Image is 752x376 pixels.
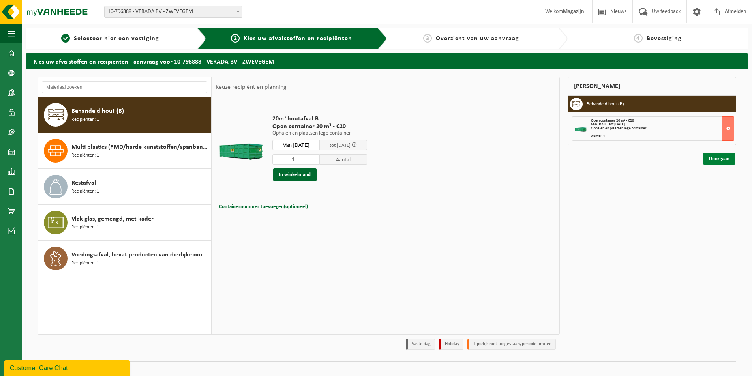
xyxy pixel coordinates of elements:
[436,36,519,42] span: Overzicht van uw aanvraag
[423,34,432,43] span: 3
[38,169,211,205] button: Restafval Recipiënten: 1
[61,34,70,43] span: 1
[563,9,584,15] strong: Magazijn
[38,97,211,133] button: Behandeld hout (B) Recipiënten: 1
[30,34,191,43] a: 1Selecteer hier een vestiging
[4,359,132,376] iframe: chat widget
[406,339,435,350] li: Vaste dag
[439,339,463,350] li: Holiday
[38,133,211,169] button: Multi plastics (PMD/harde kunststoffen/spanbanden/EPS/folie naturel/folie gemengd) Recipiënten: 1
[104,6,242,18] span: 10-796888 - VERADA BV - ZWEVEGEM
[591,135,734,138] div: Aantal: 1
[231,34,240,43] span: 2
[467,339,556,350] li: Tijdelijk niet toegestaan/période limitée
[703,153,735,165] a: Doorgaan
[74,36,159,42] span: Selecteer hier een vestiging
[272,140,320,150] input: Selecteer datum
[71,214,154,224] span: Vlak glas, gemengd, met kader
[71,224,99,231] span: Recipiënten: 1
[71,142,209,152] span: Multi plastics (PMD/harde kunststoffen/spanbanden/EPS/folie naturel/folie gemengd)
[38,241,211,276] button: Voedingsafval, bevat producten van dierlijke oorsprong, onverpakt, categorie 3 Recipiënten: 1
[105,6,242,17] span: 10-796888 - VERADA BV - ZWEVEGEM
[272,115,367,123] span: 20m³ houtafval B
[26,53,748,69] h2: Kies uw afvalstoffen en recipiënten - aanvraag voor 10-796888 - VERADA BV - ZWEVEGEM
[568,77,737,96] div: [PERSON_NAME]
[272,131,367,136] p: Ophalen en plaatsen lege container
[647,36,682,42] span: Bevestiging
[71,107,124,116] span: Behandeld hout (B)
[591,127,734,131] div: Ophalen en plaatsen lege container
[71,152,99,159] span: Recipiënten: 1
[273,168,317,181] button: In winkelmand
[591,122,625,127] strong: Van [DATE] tot [DATE]
[71,188,99,195] span: Recipiënten: 1
[272,123,367,131] span: Open container 20 m³ - C20
[71,178,96,188] span: Restafval
[71,116,99,123] span: Recipiënten: 1
[244,36,352,42] span: Kies uw afvalstoffen en recipiënten
[71,250,209,260] span: Voedingsafval, bevat producten van dierlijke oorsprong, onverpakt, categorie 3
[591,118,634,123] span: Open container 20 m³ - C20
[330,143,351,148] span: tot [DATE]
[320,154,367,165] span: Aantal
[212,77,291,97] div: Keuze recipiënt en planning
[38,205,211,241] button: Vlak glas, gemengd, met kader Recipiënten: 1
[218,201,309,212] button: Containernummer toevoegen(optioneel)
[42,81,207,93] input: Materiaal zoeken
[587,98,624,110] h3: Behandeld hout (B)
[219,204,308,209] span: Containernummer toevoegen(optioneel)
[634,34,643,43] span: 4
[71,260,99,267] span: Recipiënten: 1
